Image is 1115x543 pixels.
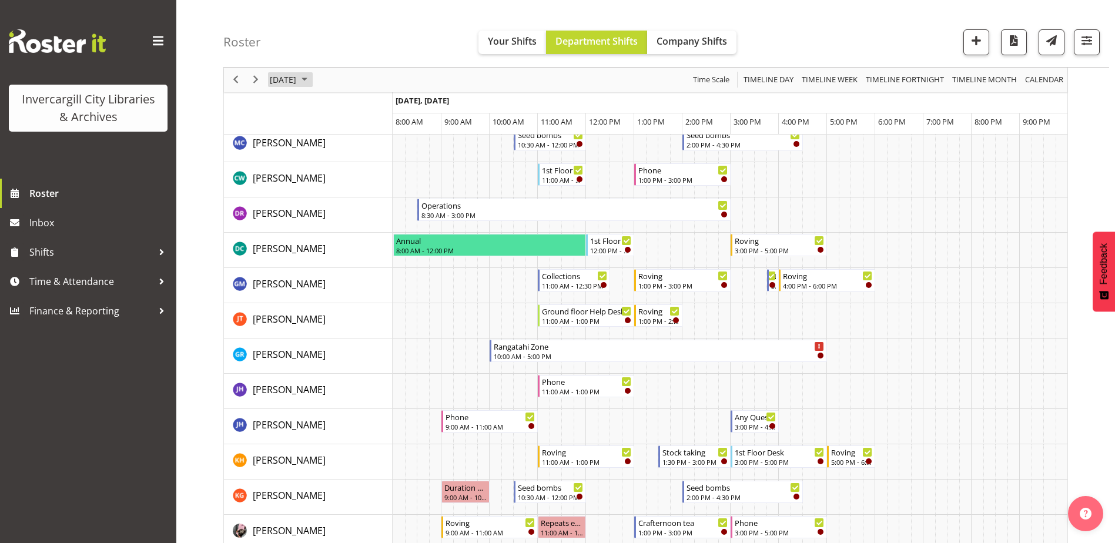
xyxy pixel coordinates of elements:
div: 1:00 PM - 3:00 PM [638,175,728,185]
a: [PERSON_NAME] [253,418,326,432]
span: 2:00 PM [685,116,713,127]
div: Phone [446,411,535,423]
div: 8:00 AM - 12:00 PM [396,246,583,255]
a: [PERSON_NAME] [253,312,326,326]
span: [PERSON_NAME] [253,242,326,255]
div: Gabriel McKay Smith"s event - Roving Begin From Thursday, September 25, 2025 at 4:00:00 PM GMT+12... [779,269,875,291]
button: Company Shifts [647,31,736,54]
div: Kaela Harley"s event - Roving Begin From Thursday, September 25, 2025 at 11:00:00 AM GMT+12:00 En... [538,445,634,468]
div: Ground floor Help Desk [542,305,631,317]
span: [PERSON_NAME] [253,383,326,396]
div: Stock taking [662,446,728,458]
span: 6:00 PM [878,116,906,127]
button: Fortnight [864,73,946,88]
div: 1st Floor Desk [735,446,824,458]
span: [PERSON_NAME] [253,489,326,502]
td: Donald Cunningham resource [224,233,393,268]
div: Donald Cunningham"s event - 1st Floor Desk Begin From Thursday, September 25, 2025 at 12:00:00 PM... [586,234,634,256]
span: Shifts [29,243,153,261]
div: Any Questions [735,411,776,423]
div: Katie Greene"s event - Seed bombs Begin From Thursday, September 25, 2025 at 2:00:00 PM GMT+12:00... [682,481,803,503]
button: Feedback - Show survey [1093,232,1115,311]
button: Month [1023,73,1066,88]
button: September 2025 [268,73,313,88]
span: Time & Attendance [29,273,153,290]
img: help-xxl-2.png [1080,508,1091,519]
span: [PERSON_NAME] [253,524,326,537]
div: 5:00 PM - 6:00 PM [831,457,872,467]
div: Debra Robinson"s event - Operations Begin From Thursday, September 25, 2025 at 8:30:00 AM GMT+12:... [417,199,731,221]
span: [PERSON_NAME] [253,172,326,185]
div: Phone [542,376,631,387]
div: 3:45 PM - 4:00 PM [771,281,776,290]
div: Keyu Chen"s event - Crafternoon tea Begin From Thursday, September 25, 2025 at 1:00:00 PM GMT+12:... [634,516,731,538]
span: Timeline Fortnight [865,73,945,88]
div: Rangatahi Zone [494,340,824,352]
div: Aurora Catu"s event - Seed bombs Begin From Thursday, September 25, 2025 at 2:00:00 PM GMT+12:00 ... [682,128,803,150]
div: 2:00 PM - 4:30 PM [687,140,800,149]
span: 4:00 PM [782,116,809,127]
div: 1:00 PM - 2:00 PM [638,316,679,326]
div: Keyu Chen"s event - Roving Begin From Thursday, September 25, 2025 at 9:00:00 AM GMT+12:00 Ends A... [441,516,538,538]
div: Jill Harpur"s event - Phone Begin From Thursday, September 25, 2025 at 11:00:00 AM GMT+12:00 Ends... [538,375,634,397]
span: [PERSON_NAME] [253,348,326,361]
div: Glen Tomlinson"s event - Ground floor Help Desk Begin From Thursday, September 25, 2025 at 11:00:... [538,304,634,327]
div: 3:00 PM - 5:00 PM [735,246,824,255]
span: Inbox [29,214,170,232]
span: Department Shifts [555,35,638,48]
div: Operations [421,199,728,211]
span: Time Scale [692,73,731,88]
div: Roving [638,305,679,317]
div: Crafternoon tea [638,517,728,528]
div: 10:00 AM - 5:00 PM [494,351,824,361]
td: Jill Harpur resource [224,374,393,409]
button: Your Shifts [478,31,546,54]
div: 1:00 PM - 3:00 PM [638,281,728,290]
button: Department Shifts [546,31,647,54]
div: Roving [783,270,872,281]
button: Add a new shift [963,29,989,55]
div: Donald Cunningham"s event - Roving Begin From Thursday, September 25, 2025 at 3:00:00 PM GMT+12:0... [731,234,827,256]
div: September 25, 2025 [266,68,314,92]
td: Jillian Hunter resource [224,409,393,444]
span: 1:00 PM [637,116,665,127]
td: Aurora Catu resource [224,127,393,162]
div: 11:00 AM - 1:00 PM [542,387,631,396]
div: next period [246,68,266,92]
span: [PERSON_NAME] [253,454,326,467]
div: 1st Floor Desk [542,164,583,176]
div: 11:00 AM - 1:00 PM [542,457,631,467]
div: Duration 1 hours - [PERSON_NAME] [444,481,487,493]
div: Aurora Catu"s event - Seed bombs Begin From Thursday, September 25, 2025 at 10:30:00 AM GMT+12:00... [514,128,586,150]
div: Roving [638,270,728,281]
div: 2:00 PM - 4:30 PM [687,492,800,502]
span: Your Shifts [488,35,537,48]
div: Jillian Hunter"s event - Phone Begin From Thursday, September 25, 2025 at 9:00:00 AM GMT+12:00 En... [441,410,538,433]
div: 3:00 PM - 4:00 PM [735,422,776,431]
span: Finance & Reporting [29,302,153,320]
button: Time Scale [691,73,732,88]
div: Catherine Wilson"s event - Phone Begin From Thursday, September 25, 2025 at 1:00:00 PM GMT+12:00 ... [634,163,731,186]
span: [PERSON_NAME] [253,207,326,220]
td: Kaela Harley resource [224,444,393,480]
div: Phone [638,164,728,176]
a: [PERSON_NAME] [253,524,326,538]
td: Glen Tomlinson resource [224,303,393,338]
span: 9:00 PM [1023,116,1050,127]
div: Repeats every [DATE] - [PERSON_NAME] [541,517,583,528]
span: Company Shifts [657,35,727,48]
span: Timeline Week [801,73,859,88]
button: Filter Shifts [1074,29,1100,55]
span: 5:00 PM [830,116,858,127]
span: 9:00 AM [444,116,472,127]
div: Keyu Chen"s event - Phone Begin From Thursday, September 25, 2025 at 3:00:00 PM GMT+12:00 Ends At... [731,516,827,538]
span: 7:00 PM [926,116,954,127]
div: Kaela Harley"s event - Roving Begin From Thursday, September 25, 2025 at 5:00:00 PM GMT+12:00 End... [827,445,875,468]
div: Roving [446,517,535,528]
div: 11:00 AM - 12:00 PM [542,175,583,185]
a: [PERSON_NAME] [253,488,326,502]
span: 12:00 PM [589,116,621,127]
span: Timeline Day [742,73,795,88]
div: Seed bombs [687,481,800,493]
div: Gabriel McKay Smith"s event - New book tagging Begin From Thursday, September 25, 2025 at 3:45:00... [767,269,779,291]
